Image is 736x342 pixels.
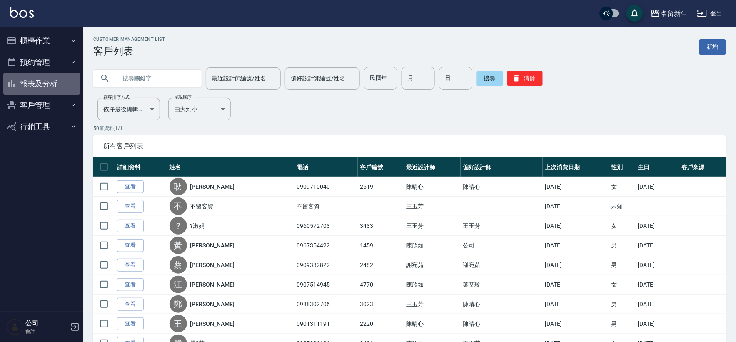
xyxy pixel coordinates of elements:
td: [DATE] [636,275,680,295]
button: save [626,5,643,22]
div: 耿 [170,178,187,195]
div: 依序最後編輯時間 [97,98,160,120]
td: 不留客資 [294,197,358,216]
div: 名留新生 [661,8,687,19]
a: [PERSON_NAME] [190,280,235,289]
button: 報表及分析 [3,73,80,95]
label: 呈現順序 [174,94,192,100]
td: 0967354422 [294,236,358,255]
a: 查看 [117,259,144,272]
div: 黃 [170,237,187,254]
img: Logo [10,7,34,18]
button: 櫃檯作業 [3,30,80,52]
td: [DATE] [543,216,609,236]
th: 客戶編號 [358,157,404,177]
td: 陳欣如 [404,275,461,295]
button: 預約管理 [3,52,80,73]
td: 3433 [358,216,404,236]
td: 0988302706 [294,295,358,314]
td: 公司 [461,236,543,255]
td: 陳晴心 [461,295,543,314]
th: 上次消費日期 [543,157,609,177]
td: [DATE] [543,275,609,295]
td: [DATE] [543,314,609,334]
th: 姓名 [167,157,295,177]
td: 葉艾玟 [461,275,543,295]
label: 顧客排序方式 [103,94,130,100]
td: 謝宛茹 [404,255,461,275]
td: [DATE] [543,236,609,255]
div: 由大到小 [168,98,231,120]
span: 所有客戶列表 [103,142,716,150]
td: 男 [609,236,636,255]
td: 2519 [358,177,404,197]
h5: 公司 [25,319,68,327]
td: [DATE] [636,295,680,314]
th: 客戶來源 [679,157,726,177]
td: 2220 [358,314,404,334]
td: 未知 [609,197,636,216]
h3: 客戶列表 [93,45,165,57]
td: 陳欣如 [404,236,461,255]
td: 2482 [358,255,404,275]
td: 0909710040 [294,177,358,197]
td: 1459 [358,236,404,255]
th: 性別 [609,157,636,177]
th: 電話 [294,157,358,177]
a: 查看 [117,317,144,330]
a: 查看 [117,180,144,193]
a: 查看 [117,298,144,311]
th: 詳細資料 [115,157,167,177]
p: 50 筆資料, 1 / 1 [93,125,726,132]
button: 登出 [694,6,726,21]
a: 查看 [117,200,144,213]
td: 3023 [358,295,404,314]
td: [DATE] [636,177,680,197]
td: 男 [609,255,636,275]
td: [DATE] [636,236,680,255]
td: [DATE] [636,314,680,334]
td: [DATE] [636,255,680,275]
a: 查看 [117,278,144,291]
td: [DATE] [543,295,609,314]
td: 王玉芳 [404,216,461,236]
p: 會計 [25,327,68,335]
button: 搜尋 [477,71,503,86]
td: 男 [609,314,636,334]
a: ?淑娟 [190,222,205,230]
th: 偏好設計師 [461,157,543,177]
td: 陳晴心 [404,314,461,334]
th: 生日 [636,157,680,177]
a: [PERSON_NAME] [190,320,235,328]
a: [PERSON_NAME] [190,182,235,191]
td: 王玉芳 [404,197,461,216]
button: 清除 [507,71,543,86]
div: ? [170,217,187,235]
img: Person [7,319,23,335]
td: [DATE] [636,216,680,236]
td: 陳晴心 [461,177,543,197]
td: 女 [609,216,636,236]
td: 陳晴心 [404,177,461,197]
td: [DATE] [543,255,609,275]
div: 王 [170,315,187,332]
td: 陳晴心 [461,314,543,334]
a: 查看 [117,239,144,252]
div: 蔡 [170,256,187,274]
h2: Customer Management List [93,37,165,42]
div: 江 [170,276,187,293]
td: 0901311191 [294,314,358,334]
td: 謝宛茹 [461,255,543,275]
td: 女 [609,275,636,295]
td: 0960572703 [294,216,358,236]
a: [PERSON_NAME] [190,241,235,250]
td: 4770 [358,275,404,295]
button: 行銷工具 [3,116,80,137]
td: 0909332822 [294,255,358,275]
div: 鄭 [170,295,187,313]
td: [DATE] [543,177,609,197]
a: [PERSON_NAME] [190,261,235,269]
a: 新增 [699,39,726,55]
td: 王玉芳 [461,216,543,236]
th: 最近設計師 [404,157,461,177]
